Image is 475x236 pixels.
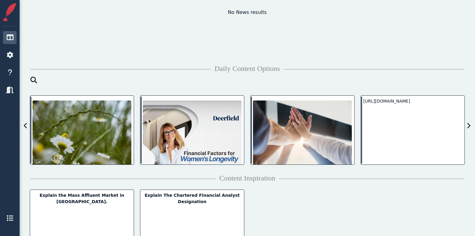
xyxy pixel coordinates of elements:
[30,174,464,183] h4: Content Inspiration
[449,209,470,231] iframe: Chat
[253,100,352,167] img: "Alone we can do so little; together we can do so much." -Helen Keller
[30,64,464,73] h4: Daily Content Options
[363,98,462,104] div: [URL][DOMAIN_NAME]
[143,100,242,224] img: Women typically live longer than men and need their retirement plan to factor in the impact of lo...
[1,3,19,21] img: Storiful Square
[143,192,242,205] div: Explain The Chartered Financial Analyst Designation
[27,9,468,57] div: No News results
[33,192,131,205] div: Explain the Mass Affluent Market in [GEOGRAPHIC_DATA].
